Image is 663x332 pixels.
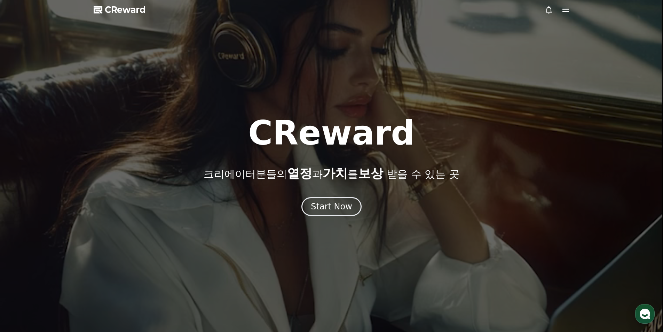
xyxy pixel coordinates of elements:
span: 대화 [64,232,72,237]
a: 홈 [2,221,46,238]
div: Start Now [311,201,352,212]
a: CReward [94,4,146,15]
a: 대화 [46,221,90,238]
span: 홈 [22,231,26,237]
a: Start Now [301,204,362,211]
span: 설정 [108,231,116,237]
button: Start Now [301,197,362,216]
span: 가치 [323,166,348,180]
span: 보상 [358,166,383,180]
p: 크리에이터분들의 과 를 받을 수 있는 곳 [204,167,459,180]
a: 설정 [90,221,134,238]
h1: CReward [248,116,415,150]
span: 열정 [287,166,312,180]
span: CReward [105,4,146,15]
